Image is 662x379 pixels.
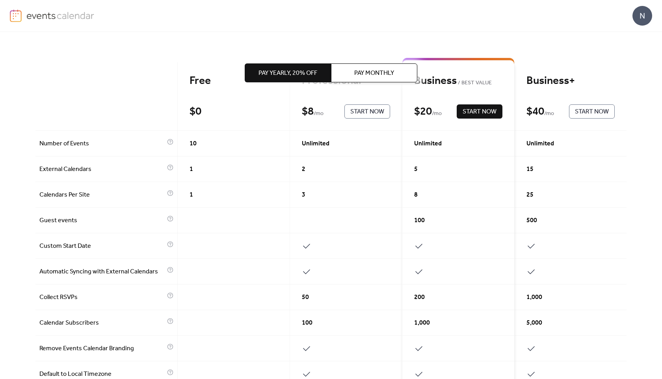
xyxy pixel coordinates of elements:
[414,139,442,149] span: Unlimited
[39,165,165,174] span: External Calendars
[302,293,309,302] span: 50
[526,105,544,119] div: $ 40
[569,104,615,119] button: Start Now
[39,267,165,277] span: Automatic Syncing with External Calendars
[354,69,394,78] span: Pay Monthly
[575,107,609,117] span: Start Now
[414,318,430,328] span: 1,000
[526,318,542,328] span: 5,000
[526,165,534,174] span: 15
[26,9,95,21] img: logo-type
[39,242,165,251] span: Custom Start Date
[302,190,305,200] span: 3
[632,6,652,26] div: N
[414,105,432,119] div: $ 20
[526,293,542,302] span: 1,000
[414,293,425,302] span: 200
[414,190,418,200] span: 8
[432,109,442,119] span: / mo
[39,216,165,225] span: Guest events
[39,344,165,353] span: Remove Events Calendar Branding
[190,74,278,88] div: Free
[457,104,502,119] button: Start Now
[39,190,165,200] span: Calendars Per Site
[190,190,193,200] span: 1
[190,139,197,149] span: 10
[414,74,502,88] div: Business
[39,293,165,302] span: Collect RSVPs
[302,139,329,149] span: Unlimited
[544,109,554,119] span: / mo
[526,190,534,200] span: 25
[314,109,324,119] span: / mo
[526,74,615,88] div: Business+
[414,165,418,174] span: 5
[190,105,201,119] div: $ 0
[39,370,165,379] span: Default to Local Timezone
[526,216,537,225] span: 500
[414,216,425,225] span: 100
[39,318,165,328] span: Calendar Subscribers
[457,78,492,88] span: BEST VALUE
[245,63,331,82] button: Pay Yearly, 20% off
[39,139,165,149] span: Number of Events
[302,165,305,174] span: 2
[331,63,417,82] button: Pay Monthly
[463,107,496,117] span: Start Now
[302,105,314,119] div: $ 8
[350,107,384,117] span: Start Now
[302,318,312,328] span: 100
[190,165,193,174] span: 1
[258,69,317,78] span: Pay Yearly, 20% off
[10,9,22,22] img: logo
[526,139,554,149] span: Unlimited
